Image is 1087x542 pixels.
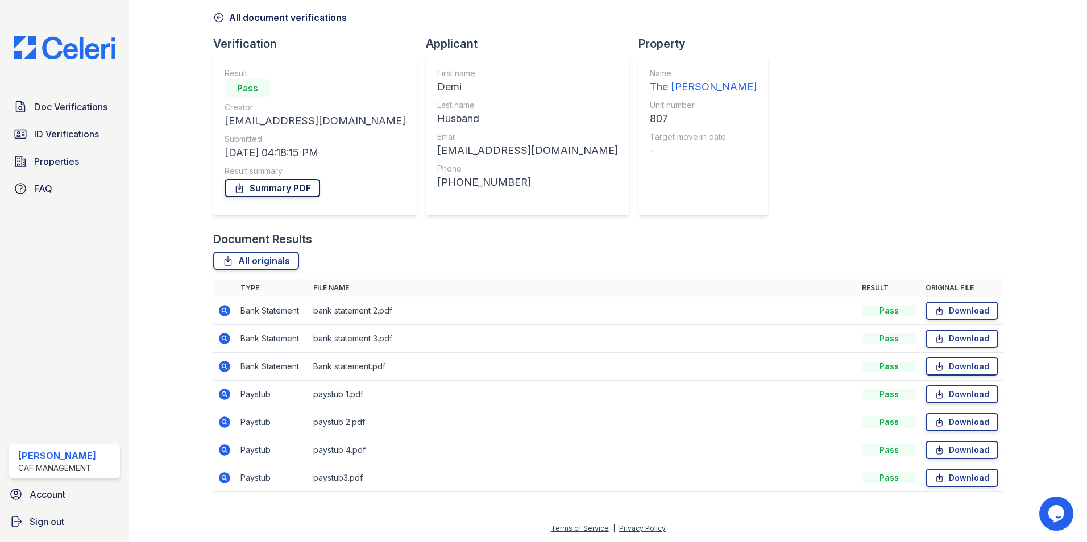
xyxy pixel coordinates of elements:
[862,389,916,400] div: Pass
[926,357,998,376] a: Download
[613,524,615,532] div: |
[225,134,405,145] div: Submitted
[926,441,998,459] a: Download
[309,297,857,325] td: bank statement 2.pdf
[437,111,618,127] div: Husband
[236,436,309,464] td: Paystub
[213,231,312,247] div: Document Results
[437,68,618,79] div: First name
[213,36,426,52] div: Verification
[236,325,309,353] td: Bank Statement
[309,279,857,297] th: File name
[650,131,757,143] div: Target move in date
[862,472,916,483] div: Pass
[437,143,618,159] div: [EMAIL_ADDRESS][DOMAIN_NAME]
[437,174,618,190] div: [PHONE_NUMBER]
[862,444,916,456] div: Pass
[309,325,857,353] td: bank statement 3.pdf
[1039,497,1076,531] iframe: chat widget
[638,36,777,52] div: Property
[650,79,757,95] div: The [PERSON_NAME]
[619,524,666,532] a: Privacy Policy
[30,515,64,528] span: Sign out
[236,381,309,408] td: Paystub
[34,182,52,195] span: FAQ
[225,145,405,161] div: [DATE] 04:18:15 PM
[650,99,757,111] div: Unit number
[225,165,405,177] div: Result summary
[921,279,1003,297] th: Original file
[437,99,618,111] div: Last name
[213,11,347,24] a: All document verifications
[5,483,125,506] a: Account
[926,330,998,348] a: Download
[426,36,638,52] div: Applicant
[34,100,107,114] span: Doc Verifications
[236,408,309,436] td: Paystub
[9,177,120,200] a: FAQ
[650,68,757,79] div: Name
[225,79,270,97] div: Pass
[30,487,65,501] span: Account
[5,510,125,533] a: Sign out
[34,127,99,141] span: ID Verifications
[213,252,299,270] a: All originals
[5,36,125,59] img: CE_Logo_Blue-a8612792a0a2168367f1c8372b55b34899dd931a85d93a1a3d3e32e68fde9ad4.png
[236,464,309,492] td: Paystub
[437,79,618,95] div: Demi
[225,179,320,197] a: Summary PDF
[437,163,618,174] div: Phone
[926,469,998,487] a: Download
[862,305,916,316] div: Pass
[309,381,857,408] td: paystub 1.pdf
[309,353,857,381] td: Bank statement.pdf
[650,143,757,159] div: -
[926,385,998,403] a: Download
[309,436,857,464] td: paystub 4.pdf
[225,68,405,79] div: Result
[437,131,618,143] div: Email
[9,95,120,118] a: Doc Verifications
[862,416,916,428] div: Pass
[926,302,998,320] a: Download
[225,102,405,113] div: Creator
[926,413,998,431] a: Download
[650,111,757,127] div: 807
[309,464,857,492] td: paystub3.pdf
[18,449,96,462] div: [PERSON_NAME]
[9,150,120,173] a: Properties
[34,155,79,168] span: Properties
[18,462,96,474] div: CAF Management
[551,524,609,532] a: Terms of Service
[862,333,916,344] div: Pass
[236,353,309,381] td: Bank Statement
[236,279,309,297] th: Type
[309,408,857,436] td: paystub 2.pdf
[650,68,757,95] a: Name The [PERSON_NAME]
[236,297,309,325] td: Bank Statement
[225,113,405,129] div: [EMAIL_ADDRESS][DOMAIN_NAME]
[9,123,120,145] a: ID Verifications
[857,279,921,297] th: Result
[862,361,916,372] div: Pass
